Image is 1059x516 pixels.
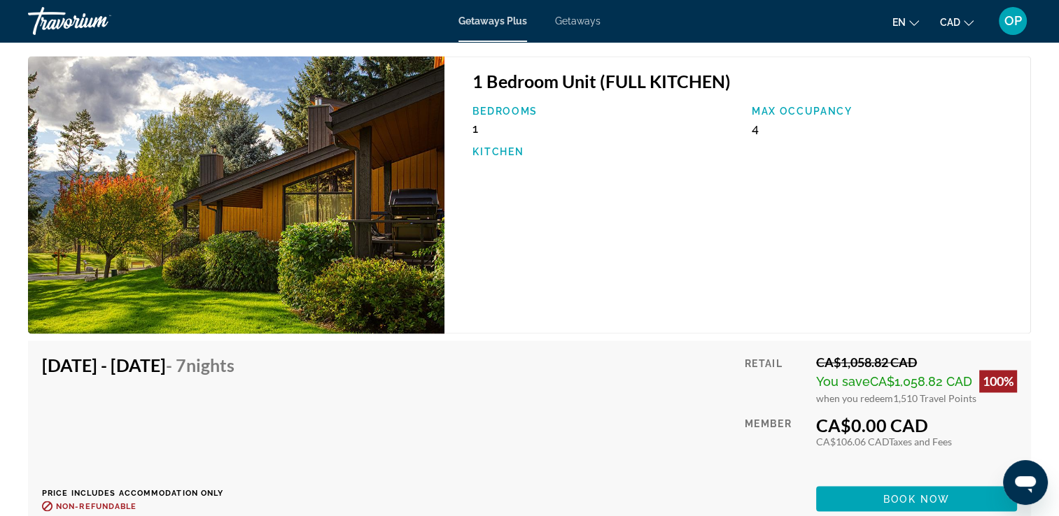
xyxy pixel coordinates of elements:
[979,370,1017,392] div: 100%
[745,415,806,475] div: Member
[889,436,952,447] span: Taxes and Fees
[752,106,1016,117] p: Max Occupancy
[883,493,950,504] span: Book now
[1003,460,1048,505] iframe: Button to launch messaging window
[892,12,919,32] button: Change language
[186,354,234,375] span: Nights
[816,436,1017,447] div: CA$106.06 CAD
[28,3,168,39] a: Travorium
[166,354,234,375] span: - 7
[28,56,444,334] img: Fairmont Vacation Villas at Mountainside
[745,354,806,404] div: Retail
[940,12,974,32] button: Change currency
[472,106,737,117] p: Bedrooms
[816,486,1017,511] button: Book now
[940,17,960,28] span: CAD
[752,121,759,136] span: 4
[892,17,906,28] span: en
[995,6,1031,36] button: User Menu
[458,15,527,27] a: Getaways Plus
[893,392,976,404] span: 1,510 Travel Points
[816,415,1017,436] div: CA$0.00 CAD
[472,121,478,136] span: 1
[870,374,972,389] span: CA$1,058.82 CAD
[472,146,737,157] p: Kitchen
[816,354,1017,370] div: CA$1,058.82 CAD
[472,71,1016,92] h3: 1 Bedroom Unit (FULL KITCHEN)
[816,374,870,389] span: You save
[1004,14,1022,28] span: OP
[555,15,601,27] a: Getaways
[56,501,136,510] span: Non-refundable
[42,488,245,497] p: Price includes accommodation only
[42,354,234,375] h4: [DATE] - [DATE]
[816,392,893,404] span: when you redeem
